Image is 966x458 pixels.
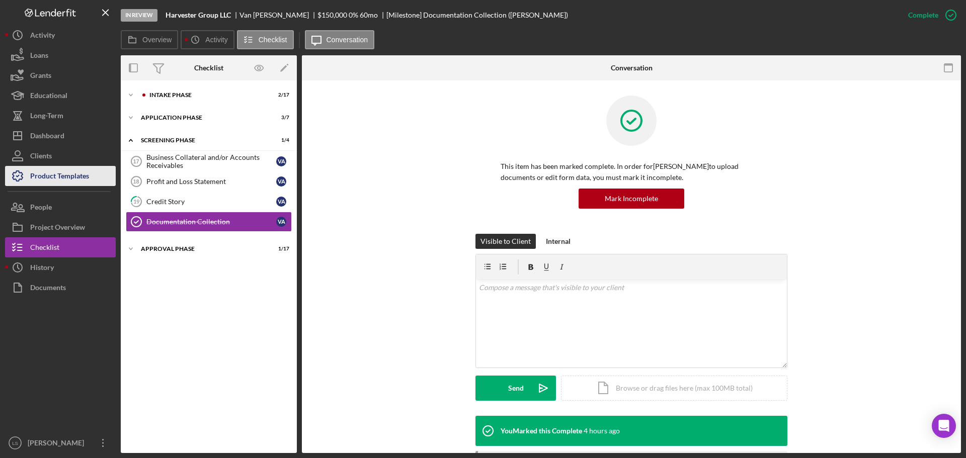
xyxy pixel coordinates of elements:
[5,85,116,106] button: Educational
[146,218,276,226] div: Documentation Collection
[30,278,66,300] div: Documents
[5,166,116,186] button: Product Templates
[121,30,178,49] button: Overview
[30,197,52,220] div: People
[121,9,157,22] div: In Review
[276,197,286,207] div: V A
[271,137,289,143] div: 1 / 4
[30,166,89,189] div: Product Templates
[25,433,91,455] div: [PERSON_NAME]
[30,237,59,260] div: Checklist
[5,433,116,453] button: LS[PERSON_NAME]
[5,257,116,278] button: History
[317,11,347,19] span: $150,000
[360,11,378,19] div: 60 mo
[12,440,18,446] text: LS
[126,212,292,232] a: Documentation CollectionVA
[30,106,63,128] div: Long-Term
[508,376,524,401] div: Send
[475,234,536,249] button: Visible to Client
[5,237,116,257] button: Checklist
[276,217,286,227] div: V A
[30,25,55,48] div: Activity
[126,171,292,192] a: 18Profit and Loss StatementVA
[30,65,51,88] div: Grants
[146,177,276,186] div: Profit and Loss Statement
[237,30,294,49] button: Checklist
[5,45,116,65] button: Loans
[611,64,653,72] div: Conversation
[541,234,576,249] button: Internal
[30,126,64,148] div: Dashboard
[133,198,140,205] tspan: 19
[271,246,289,252] div: 1 / 17
[5,278,116,298] button: Documents
[133,158,139,164] tspan: 17
[181,30,234,49] button: Activity
[501,427,582,435] div: You Marked this Complete
[141,246,264,252] div: Approval Phase
[149,92,264,98] div: Intake Phase
[30,217,85,240] div: Project Overview
[898,5,961,25] button: Complete
[276,176,286,187] div: V A
[5,197,116,217] button: People
[166,11,231,19] b: Harvester Group LLC
[349,11,358,19] div: 0 %
[480,234,531,249] div: Visible to Client
[908,5,938,25] div: Complete
[239,11,317,19] div: Van [PERSON_NAME]
[5,146,116,166] button: Clients
[271,92,289,98] div: 2 / 17
[142,36,172,44] label: Overview
[5,106,116,126] button: Long-Term
[259,36,287,44] label: Checklist
[205,36,227,44] label: Activity
[501,161,762,184] p: This item has been marked complete. In order for [PERSON_NAME] to upload documents or edit form d...
[327,36,368,44] label: Conversation
[146,153,276,169] div: Business Collateral and/or Accounts Receivables
[194,64,223,72] div: Checklist
[932,414,956,438] div: Open Intercom Messenger
[475,376,556,401] button: Send
[605,189,658,209] div: Mark Incomplete
[579,189,684,209] button: Mark Incomplete
[5,25,116,45] button: Activity
[30,85,67,108] div: Educational
[133,178,139,185] tspan: 18
[305,30,375,49] button: Conversation
[271,115,289,121] div: 3 / 7
[126,151,292,171] a: 17Business Collateral and/or Accounts ReceivablesVA
[30,257,54,280] div: History
[5,65,116,85] button: Grants
[141,137,264,143] div: Screening Phase
[386,11,568,19] div: [Milestone] Documentation Collection ([PERSON_NAME])
[584,427,620,435] time: 2025-09-25 13:56
[546,234,571,249] div: Internal
[126,192,292,212] a: 19Credit StoryVA
[146,198,276,206] div: Credit Story
[5,217,116,237] button: Project Overview
[5,126,116,146] button: Dashboard
[276,156,286,166] div: V A
[30,146,52,168] div: Clients
[30,45,48,68] div: Loans
[141,115,264,121] div: Application Phase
